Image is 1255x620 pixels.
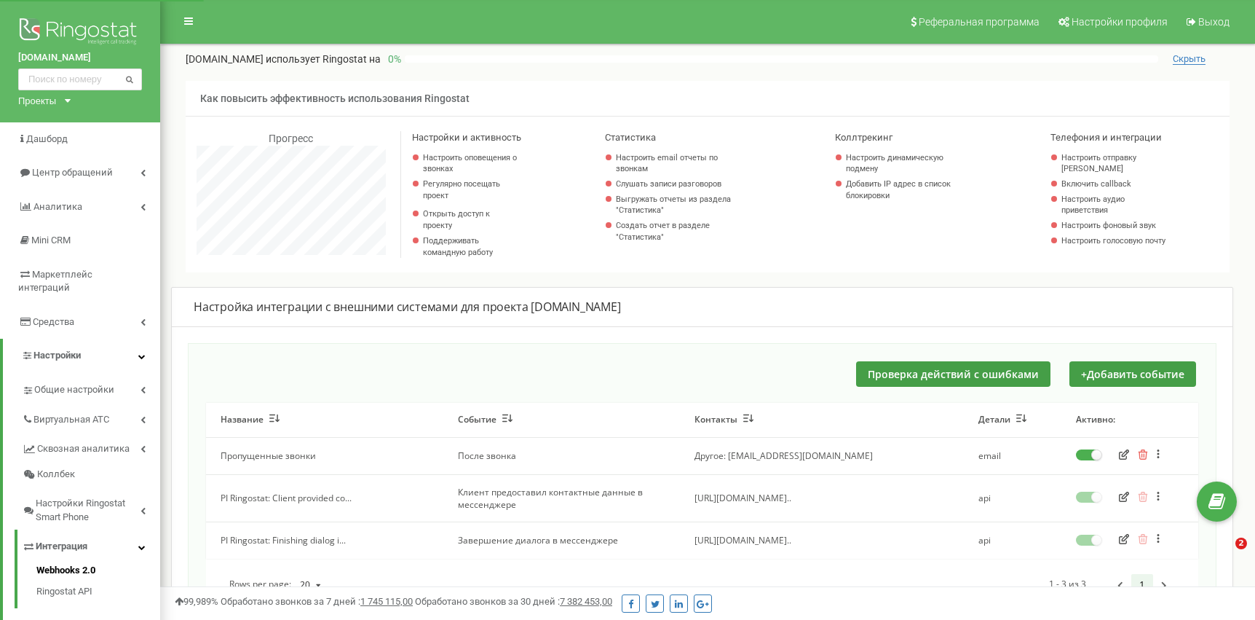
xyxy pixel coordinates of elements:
[1061,235,1166,247] a: Настроить голосовую почту
[31,235,71,246] span: Mini CRM
[1069,361,1196,387] button: +Добавить событие
[206,437,443,474] td: Пропущенные звонки
[175,596,218,607] span: 99,989%
[22,432,160,462] a: Сквозная аналитика
[26,133,68,144] span: Дашборд
[964,522,1061,559] td: api
[616,152,739,175] a: Настроить email отчеты по звонкам
[694,492,791,504] span: [URL][DOMAIN_NAME]..
[560,596,612,607] u: 7 382 453,00
[616,220,739,243] a: Создать отчет в разделе "Статистика"
[1049,574,1175,595] div: 1 - 3 из 3
[229,573,328,596] div: Rows per page:
[694,534,791,546] span: [URL][DOMAIN_NAME]..
[18,15,142,51] img: Ringostat logo
[1061,220,1166,232] a: Настроить фоновый звук
[1109,574,1175,595] div: Pagination Navigation
[22,403,160,433] a: Виртуальная АТС
[1076,414,1115,425] button: Активно:
[423,178,520,201] p: Регулярно посещать проект
[1061,152,1166,175] a: Настроить отправку [PERSON_NAME]
[221,492,352,504] span: PI Ringostat: Client provided co...
[34,383,114,397] span: Общие настройки
[680,437,964,474] td: Другое: [EMAIL_ADDRESS][DOMAIN_NAME]
[443,522,680,559] td: Завершение диалога в мессенджере
[221,596,413,607] span: Обработано звонков за 7 дней :
[1072,16,1168,28] span: Настройки профиля
[200,93,470,104] span: Как повысить эффективность использования Ringostat
[266,53,381,65] span: использует Ringostat на
[37,468,75,482] span: Коллбек
[919,16,1040,28] span: Реферальная программа
[18,269,92,294] span: Маркетплейс интеграций
[221,534,346,546] span: PI Ringostat: Finishing dialog i...
[269,133,313,144] span: Прогресс
[186,52,381,66] p: [DOMAIN_NAME]
[1061,178,1166,190] a: Включить callback
[22,530,160,560] a: Интеграция
[423,235,520,258] p: Поддерживать командную работу
[978,414,1026,425] button: Детали
[300,581,310,589] div: 20
[36,497,140,524] span: Настройки Ringostat Smart Phone
[458,414,512,425] button: Событие
[33,201,82,212] span: Аналитика
[964,474,1061,522] td: api
[18,94,56,108] div: Проекты
[37,442,130,456] span: Сквозная аналитика
[36,540,87,554] span: Интеграция
[694,414,753,425] button: Контакты
[33,413,109,427] span: Виртуальная АТС
[22,373,160,403] a: Общие настройки
[33,350,81,361] span: Настройки
[32,167,113,178] span: Центр обращений
[443,437,680,474] td: После звонка
[835,132,892,143] span: Коллтрекинг
[1173,53,1205,65] span: Скрыть
[616,178,739,190] a: Слушать записи разговоров
[443,474,680,522] td: Клиент предоставил контактные данные в мессенджере
[22,462,160,487] a: Коллбек
[423,208,520,231] a: Открыть доступ к проекту
[964,437,1061,474] td: email
[1050,132,1162,143] span: Телефония и интеграции
[1061,194,1166,216] a: Настроить аудио приветствия
[18,68,142,90] input: Поиск по номеру
[856,361,1050,387] button: Проверка действий с ошибками
[423,152,520,175] a: Настроить оповещения о звонках
[194,299,1211,315] div: Настройка интеграции с внешними системами для проекта [DOMAIN_NAME]
[36,581,160,599] a: Ringostat API
[221,414,280,425] button: Название
[605,132,656,143] span: Статистика
[3,339,160,373] a: Настройки
[1205,538,1240,573] iframe: Intercom live chat
[415,596,612,607] span: Обработано звонков за 30 дней :
[18,51,142,65] a: [DOMAIN_NAME]
[846,152,959,175] a: Настроить динамическую подмену
[360,596,413,607] u: 1 745 115,00
[846,178,959,201] a: Добавить IP адрес в список блокировки
[1131,574,1153,595] a: 1
[36,564,160,581] a: Webhooks 2.0
[381,52,405,66] p: 0 %
[616,194,739,216] a: Выгружать отчеты из раздела "Статистика"
[1198,16,1230,28] span: Выход
[33,316,74,327] span: Средства
[22,487,160,530] a: Настройки Ringostat Smart Phone
[1235,538,1247,549] span: 2
[412,132,521,143] span: Настройки и активность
